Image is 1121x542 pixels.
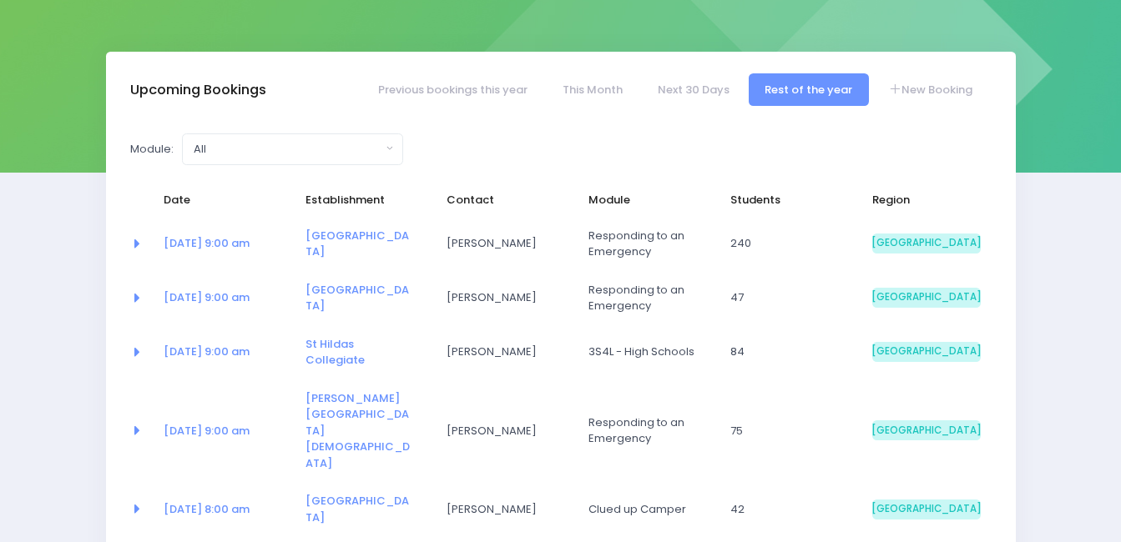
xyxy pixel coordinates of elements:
a: This Month [546,73,639,106]
a: [GEOGRAPHIC_DATA] [305,282,409,314]
label: Module: [130,141,174,158]
td: <a href="https://app.stjis.org.nz/bookings/523914" class="font-weight-bold">14 Oct at 9:00 am</a> [153,325,295,379]
span: [PERSON_NAME] [447,235,555,252]
span: Responding to an Emergency [588,282,697,314]
a: [DATE] 9:00 am [164,344,250,359]
td: Responding to an Emergency [578,217,720,271]
span: [GEOGRAPHIC_DATA] [872,288,981,308]
td: 3S4L - High Schools [578,325,720,379]
span: [PERSON_NAME] [447,344,555,360]
span: Contact [447,192,555,208]
span: [GEOGRAPHIC_DATA] [872,420,981,440]
td: South Island [861,325,992,379]
span: 75 [730,423,839,439]
a: [PERSON_NAME][GEOGRAPHIC_DATA][DEMOGRAPHIC_DATA] [305,390,410,471]
span: [PERSON_NAME] [447,501,555,518]
span: 240 [730,235,839,252]
td: <a href="https://app.stjis.org.nz/establishments/203657" class="font-weight-bold">North East Vall... [295,271,437,325]
td: 75 [720,379,861,483]
a: [DATE] 9:00 am [164,235,250,251]
span: Clued up Camper [588,501,697,518]
td: Kelsey O'Connor [436,482,578,536]
a: [GEOGRAPHIC_DATA] [305,493,409,525]
td: <a href="https://app.stjis.org.nz/establishments/207075" class="font-weight-bold">Liberton Christ... [295,379,437,483]
td: Clued up Camper [578,482,720,536]
a: [DATE] 9:00 am [164,423,250,439]
td: South Island [861,379,992,483]
span: [GEOGRAPHIC_DATA] [872,342,981,362]
a: Previous bookings this year [361,73,543,106]
td: 84 [720,325,861,379]
span: Region [872,192,981,208]
a: [DATE] 9:00 am [164,289,250,305]
td: Responding to an Emergency [578,379,720,483]
td: Monique Grant [436,325,578,379]
a: New Booking [871,73,988,106]
span: [PERSON_NAME] [447,289,555,306]
td: Karen Sintmaartensdijk [436,271,578,325]
td: <a href="https://app.stjis.org.nz/bookings/523917" class="font-weight-bold">13 Oct at 9:00 am</a> [153,271,295,325]
a: Next 30 Days [642,73,746,106]
h3: Upcoming Bookings [130,82,266,98]
span: Responding to an Emergency [588,228,697,260]
a: [DATE] 8:00 am [164,501,250,517]
td: Responding to an Emergency [578,271,720,325]
span: 42 [730,501,839,518]
span: 47 [730,289,839,306]
td: <a href="https://app.stjis.org.nz/establishments/203284" class="font-weight-bold">Andersons Bay S... [295,217,437,271]
span: [PERSON_NAME] [447,423,555,439]
td: 240 [720,217,861,271]
span: 84 [730,344,839,360]
span: Date [164,192,272,208]
div: All [194,141,381,158]
button: All [182,133,403,165]
span: Responding to an Emergency [588,414,697,447]
a: [GEOGRAPHIC_DATA] [305,228,409,260]
span: Establishment [305,192,414,208]
td: <a href="https://app.stjis.org.nz/bookings/523965" class="font-weight-bold">21 Oct at 8:00 am</a> [153,482,295,536]
td: South Island [861,217,992,271]
a: St Hildas Collegiate [305,336,365,369]
td: <a href="https://app.stjis.org.nz/bookings/523905" class="font-weight-bold">09 Oct at 9:00 am</a> [153,217,295,271]
span: [GEOGRAPHIC_DATA] [872,499,981,519]
span: Students [730,192,839,208]
td: 42 [720,482,861,536]
td: <a href="https://app.stjis.org.nz/establishments/203924" class="font-weight-bold">St Hildas Colle... [295,325,437,379]
span: [GEOGRAPHIC_DATA] [872,233,981,253]
td: South Island [861,271,992,325]
td: 47 [720,271,861,325]
td: <a href="https://app.stjis.org.nz/establishments/203816" class="font-weight-bold">Blue Mountain C... [295,482,437,536]
td: Anna Pol [436,379,578,483]
span: Module [588,192,697,208]
td: <a href="https://app.stjis.org.nz/bookings/524065" class="font-weight-bold">20 Oct at 9:00 am</a> [153,379,295,483]
td: South Island [861,482,992,536]
span: 3S4L - High Schools [588,344,697,360]
a: Rest of the year [749,73,869,106]
td: Karl Still [436,217,578,271]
